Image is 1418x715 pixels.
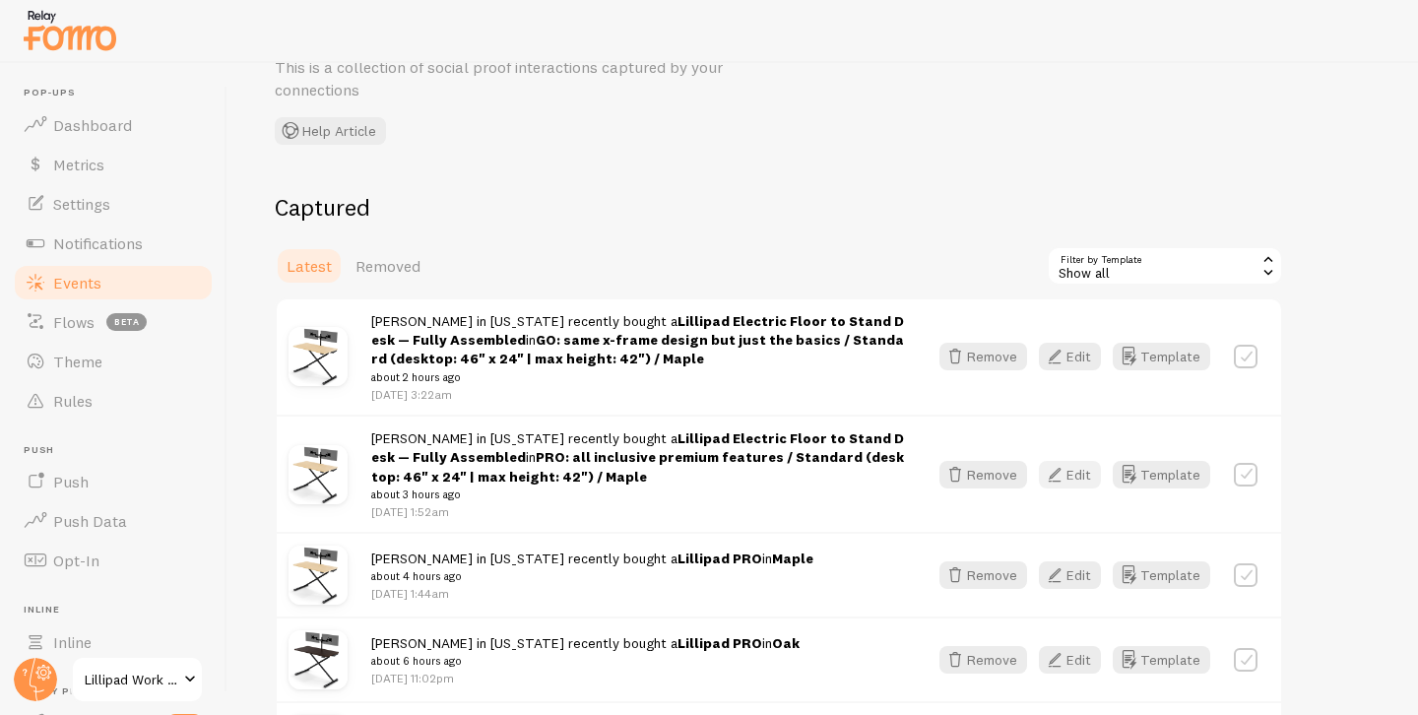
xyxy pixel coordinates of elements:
[1039,561,1113,589] a: Edit
[12,462,215,501] a: Push
[677,634,762,652] a: Lillipad PRO
[1039,343,1113,370] a: Edit
[53,632,92,652] span: Inline
[12,184,215,224] a: Settings
[371,429,904,503] span: [PERSON_NAME] in [US_STATE] recently bought a in
[371,634,800,671] span: [PERSON_NAME] in [US_STATE] recently bought a in
[1039,561,1101,589] button: Edit
[1039,646,1113,674] a: Edit
[12,622,215,662] a: Inline
[53,312,95,332] span: Flows
[53,233,143,253] span: Notifications
[12,105,215,145] a: Dashboard
[371,652,800,670] small: about 6 hours ago
[371,486,904,503] small: about 3 hours ago
[371,550,813,586] span: [PERSON_NAME] in [US_STATE] recently bought a in
[106,313,147,331] span: beta
[12,145,215,184] a: Metrics
[24,444,215,457] span: Push
[1039,343,1101,370] button: Edit
[939,646,1027,674] button: Remove
[289,546,348,605] img: Lillipad42Maple1.jpg
[12,501,215,541] a: Push Data
[1113,343,1210,370] button: Template
[371,312,904,349] a: Lillipad Electric Floor to Stand Desk — Fully Assembled
[371,567,813,585] small: about 4 hours ago
[85,668,178,691] span: Lillipad Work Solutions
[12,302,215,342] a: Flows beta
[71,656,204,703] a: Lillipad Work Solutions
[371,670,800,686] p: [DATE] 11:02pm
[289,327,348,386] img: Lillipad42Maple1.jpg
[24,87,215,99] span: Pop-ups
[344,246,432,286] a: Removed
[1039,461,1113,488] a: Edit
[677,550,762,567] a: Lillipad PRO
[289,630,348,689] img: Lillipad42Oak1.jpg
[371,585,813,602] p: [DATE] 1:44am
[1113,461,1210,488] button: Template
[371,386,904,403] p: [DATE] 3:22am
[24,604,215,617] span: Inline
[772,634,800,652] strong: Oak
[53,472,89,491] span: Push
[939,561,1027,589] button: Remove
[12,224,215,263] a: Notifications
[371,368,904,386] small: about 2 hours ago
[53,551,99,570] span: Opt-In
[1047,246,1283,286] div: Show all
[12,342,215,381] a: Theme
[1113,561,1210,589] button: Template
[371,429,904,466] a: Lillipad Electric Floor to Stand Desk — Fully Assembled
[275,246,344,286] a: Latest
[275,56,747,101] p: This is a collection of social proof interactions captured by your connections
[371,448,904,485] strong: PRO: all inclusive premium features / Standard (desktop: 46" x 24" | max height: 42") / Maple
[1039,646,1101,674] button: Edit
[371,503,904,520] p: [DATE] 1:52am
[275,117,386,145] button: Help Article
[371,331,904,367] strong: GO: same x-frame design but just the basics / Standard (desktop: 46" x 24" | max height: 42") / M...
[275,192,1283,223] h2: Captured
[287,256,332,276] span: Latest
[12,263,215,302] a: Events
[355,256,420,276] span: Removed
[371,312,904,386] span: [PERSON_NAME] in [US_STATE] recently bought a in
[1039,461,1101,488] button: Edit
[12,541,215,580] a: Opt-In
[53,511,127,531] span: Push Data
[53,194,110,214] span: Settings
[53,273,101,292] span: Events
[53,115,132,135] span: Dashboard
[12,381,215,421] a: Rules
[21,5,119,55] img: fomo-relay-logo-orange.svg
[53,352,102,371] span: Theme
[772,550,813,567] strong: Maple
[1113,646,1210,674] button: Template
[53,155,104,174] span: Metrics
[939,461,1027,488] button: Remove
[289,445,348,504] img: Lillipad42Maple1.jpg
[53,391,93,411] span: Rules
[939,343,1027,370] button: Remove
